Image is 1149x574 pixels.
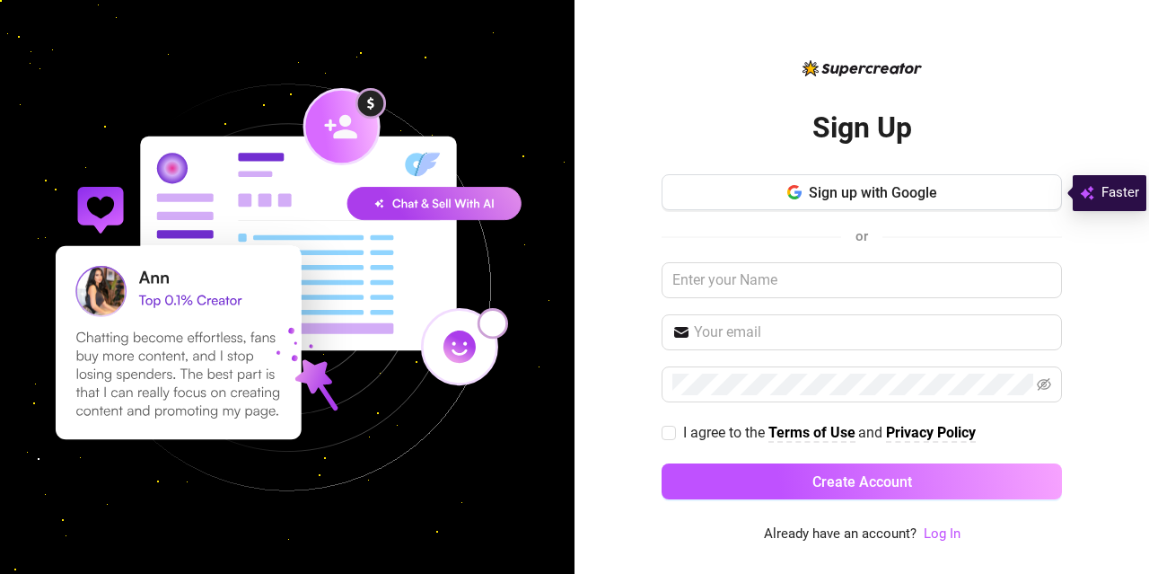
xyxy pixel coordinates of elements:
[1080,182,1094,204] img: svg%3e
[662,262,1062,298] input: Enter your Name
[886,424,976,443] a: Privacy Policy
[768,424,855,443] a: Terms of Use
[764,524,917,545] span: Already have an account?
[886,424,976,441] strong: Privacy Policy
[924,525,960,542] a: Log In
[1037,377,1051,392] span: eye-invisible
[662,174,1062,210] button: Sign up with Google
[768,424,855,441] strong: Terms of Use
[803,60,922,76] img: logo-BBDzfeDw.svg
[924,524,960,545] a: Log In
[855,228,868,244] span: or
[812,473,912,490] span: Create Account
[812,110,912,146] h2: Sign Up
[662,464,1062,499] button: Create Account
[694,322,1051,343] input: Your email
[1101,182,1139,204] span: Faster
[858,424,886,441] span: and
[683,424,768,441] span: I agree to the
[809,184,937,201] span: Sign up with Google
